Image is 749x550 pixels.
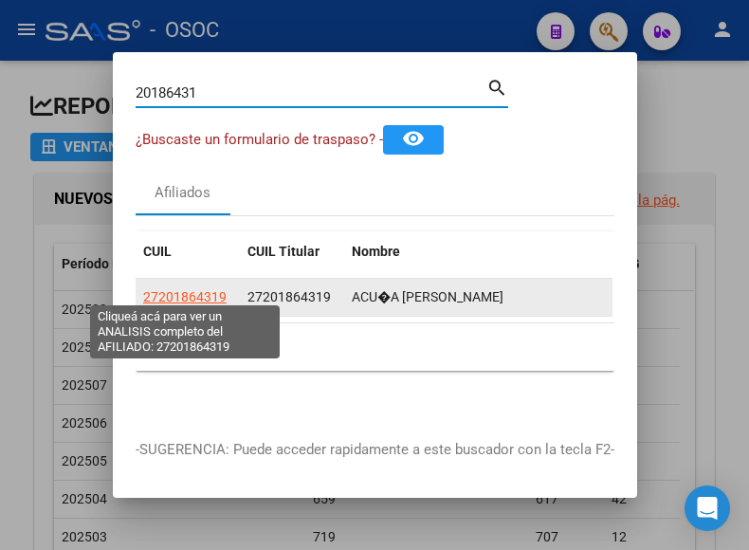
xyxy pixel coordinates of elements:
span: CUIL [143,244,172,259]
span: Nombre [352,244,400,259]
div: 1 total [136,323,614,371]
span: CUIL Titular [247,244,320,259]
span: ¿Buscaste un formulario de traspaso? - [136,131,383,148]
div: ACU�A [PERSON_NAME] [352,286,716,308]
div: Afiliados [155,182,210,204]
span: 27201864319 [247,289,331,304]
datatable-header-cell: Nombre [344,231,723,272]
datatable-header-cell: CUIL [136,231,240,272]
mat-icon: search [486,75,508,98]
p: -SUGERENCIA: Puede acceder rapidamente a este buscador con la tecla F2- [136,439,614,461]
mat-icon: remove_red_eye [402,127,425,150]
datatable-header-cell: CUIL Titular [240,231,344,272]
div: Open Intercom Messenger [685,486,730,531]
span: 27201864319 [143,289,227,304]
